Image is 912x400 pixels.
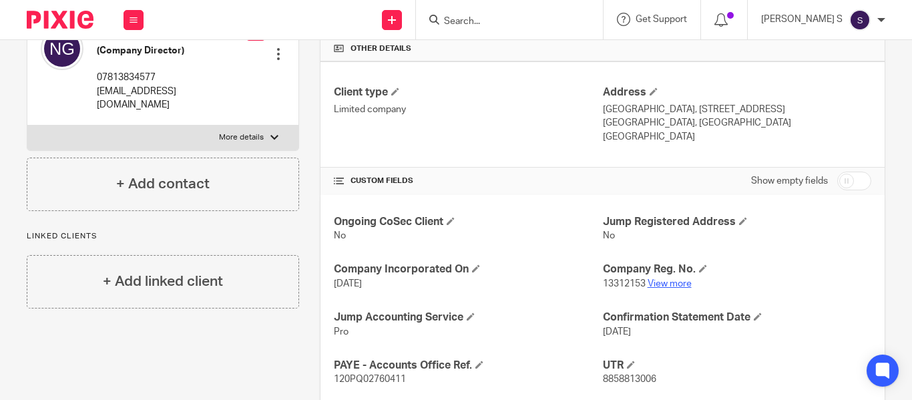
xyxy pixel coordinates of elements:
p: [GEOGRAPHIC_DATA], [GEOGRAPHIC_DATA] [603,116,871,130]
span: Get Support [636,15,687,24]
img: svg%3E [849,9,871,31]
h4: CUSTOM FIELDS [334,176,602,186]
p: More details [219,132,264,143]
span: 120PQ02760411 [334,375,406,384]
p: 07813834577 [97,71,246,84]
h4: Confirmation Statement Date [603,311,871,325]
p: [GEOGRAPHIC_DATA], [STREET_ADDRESS] [603,103,871,116]
img: Pixie [27,11,93,29]
h4: Client type [334,85,602,99]
p: [EMAIL_ADDRESS][DOMAIN_NAME] [97,85,246,112]
span: [DATE] [603,327,631,337]
h4: + Add contact [116,174,210,194]
a: View more [648,279,692,288]
p: [GEOGRAPHIC_DATA] [603,130,871,144]
img: svg%3E [41,27,83,70]
span: [DATE] [334,279,362,288]
input: Search [443,16,563,28]
p: Linked clients [27,231,299,242]
p: [PERSON_NAME] S [761,13,843,26]
h4: + Add linked client [103,271,223,292]
h4: Company Reg. No. [603,262,871,276]
span: 13312153 [603,279,646,288]
h5: (Company Director) [97,44,246,57]
span: No [334,231,346,240]
h4: Jump Registered Address [603,215,871,229]
h4: Ongoing CoSec Client [334,215,602,229]
span: Pro [334,327,349,337]
p: Limited company [334,103,602,116]
h4: Company Incorporated On [334,262,602,276]
span: 8858813006 [603,375,656,384]
span: Other details [351,43,411,54]
span: No [603,231,615,240]
label: Show empty fields [751,174,828,188]
h4: Jump Accounting Service [334,311,602,325]
h4: Address [603,85,871,99]
h4: UTR [603,359,871,373]
h4: PAYE - Accounts Office Ref. [334,359,602,373]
